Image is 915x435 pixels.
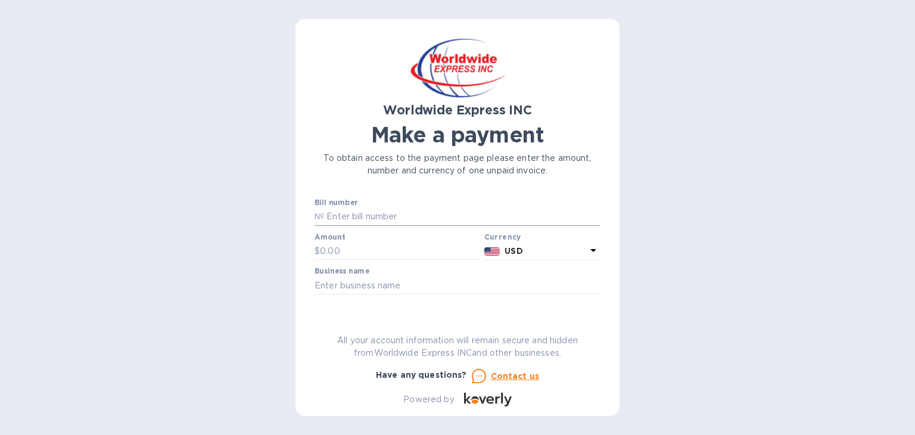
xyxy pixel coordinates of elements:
label: Business name [315,268,369,275]
p: $ [315,245,320,257]
p: № [315,210,324,223]
input: 0.00 [320,243,480,260]
p: To obtain access to the payment page please enter the amount, number and currency of one unpaid i... [315,152,600,177]
p: All your account information will remain secure and hidden from Worldwide Express INC and other b... [315,334,600,359]
b: Have any questions? [376,370,467,380]
b: Worldwide Express INC [383,102,531,117]
h1: Make a payment [315,122,600,147]
label: Amount [315,234,345,241]
b: USD [505,246,522,256]
input: Enter business name [315,276,600,294]
img: USD [484,247,500,256]
label: Bill number [315,200,357,207]
input: Enter bill number [324,208,600,226]
b: Currency [484,232,521,241]
p: Powered by [403,393,454,406]
u: Contact us [491,371,540,381]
